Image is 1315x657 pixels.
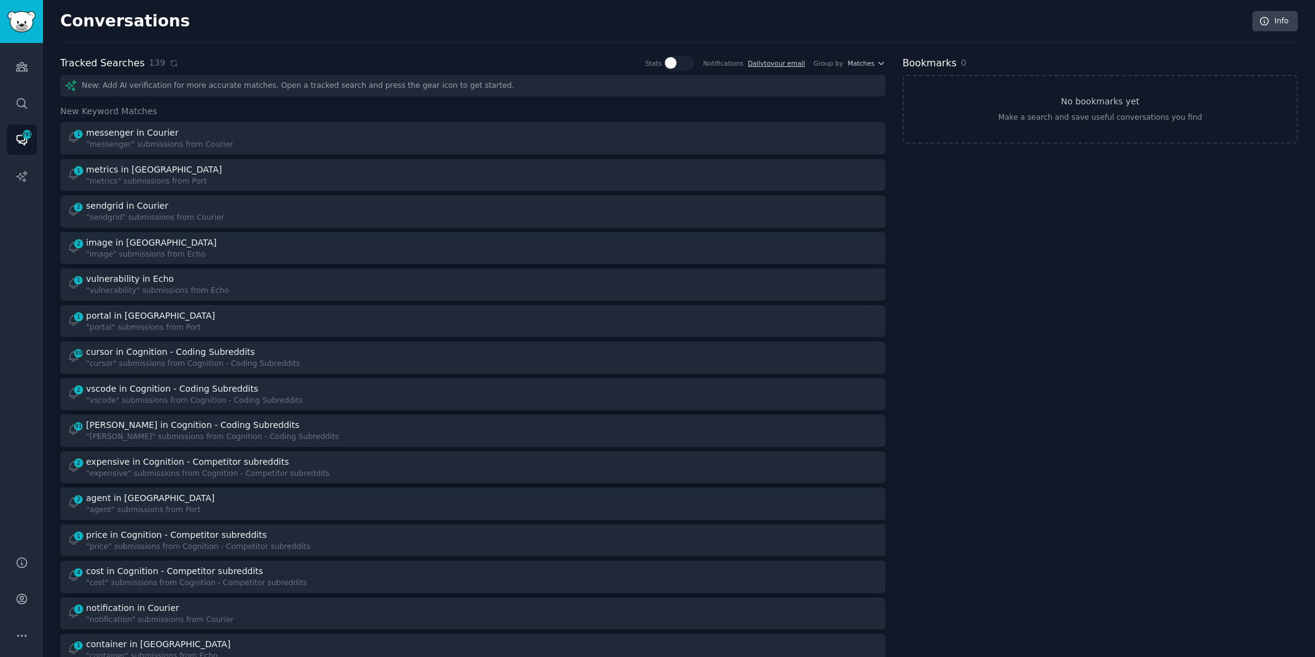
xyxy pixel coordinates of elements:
[86,200,168,212] div: sendgrid in Courier
[60,341,885,374] a: 49cursor in Cognition - Coding Subreddits"cursor" submissions from Cognition - Coding Subreddits
[73,532,84,540] span: 1
[73,568,84,577] span: 4
[1252,11,1298,32] a: Info
[60,159,885,192] a: 1metrics in [GEOGRAPHIC_DATA]"metrics" submissions from Port
[86,615,234,626] div: "notification" submissions from Courier
[1061,95,1139,108] h3: No bookmarks yet
[903,75,1298,144] a: No bookmarks yetMake a search and save useful conversations you find
[73,166,84,175] span: 1
[814,59,843,68] div: Group by
[86,236,216,249] div: image in [GEOGRAPHIC_DATA]
[73,203,84,211] span: 2
[60,378,885,411] a: 2vscode in Cognition - Coding Subreddits"vscode" submissions from Cognition - Coding Subreddits
[7,125,37,155] a: 291
[86,359,300,370] div: "cursor" submissions from Cognition - Coding Subreddits
[86,542,310,553] div: "price" submissions from Cognition - Competitor subreddits
[73,495,84,503] span: 2
[60,105,157,118] span: New Keyword Matches
[847,59,874,68] span: Matches
[60,56,144,71] h2: Tracked Searches
[903,56,957,71] h2: Bookmarks
[73,276,84,284] span: 1
[73,130,84,138] span: 1
[86,139,233,150] div: "messenger" submissions from Courier
[73,605,84,613] span: 3
[86,602,179,615] div: notification in Courier
[60,488,885,520] a: 2agent in [GEOGRAPHIC_DATA]"agent" submissions from Port
[86,468,330,480] div: "expensive" submissions from Cognition - Competitor subreddits
[86,286,229,297] div: "vulnerability" submissions from Echo
[73,459,84,467] span: 2
[73,313,84,321] span: 1
[22,130,33,139] span: 291
[149,56,165,69] span: 139
[86,309,215,322] div: portal in [GEOGRAPHIC_DATA]
[60,268,885,301] a: 1vulnerability in Echo"vulnerability" submissions from Echo
[73,641,84,650] span: 1
[86,395,303,406] div: "vscode" submissions from Cognition - Coding Subreddits
[86,432,339,443] div: "[PERSON_NAME]" submissions from Cognition - Coding Subreddits
[998,112,1202,123] div: Make a search and save useful conversations you find
[86,492,214,505] div: agent in [GEOGRAPHIC_DATA]
[60,195,885,228] a: 2sendgrid in Courier"sendgrid" submissions from Courier
[73,239,84,248] span: 2
[73,386,84,394] span: 2
[86,212,224,224] div: "sendgrid" submissions from Courier
[60,524,885,557] a: 1price in Cognition - Competitor subreddits"price" submissions from Cognition - Competitor subred...
[60,12,190,31] h2: Conversations
[703,59,744,68] div: Notifications
[86,126,178,139] div: messenger in Courier
[86,638,230,651] div: container in [GEOGRAPHIC_DATA]
[645,59,662,68] div: Stats
[961,58,967,68] span: 0
[86,419,299,432] div: [PERSON_NAME] in Cognition - Coding Subreddits
[60,561,885,593] a: 4cost in Cognition - Competitor subreddits"cost" submissions from Cognition - Competitor subreddits
[748,60,805,67] a: Dailytoyour email
[7,11,36,33] img: GummySearch logo
[86,273,174,286] div: vulnerability in Echo
[86,456,289,468] div: expensive in Cognition - Competitor subreddits
[86,346,255,359] div: cursor in Cognition - Coding Subreddits
[86,249,219,260] div: "image" submissions from Echo
[73,349,84,357] span: 49
[60,451,885,484] a: 2expensive in Cognition - Competitor subreddits"expensive" submissions from Cognition - Competito...
[86,505,217,516] div: "agent" submissions from Port
[60,232,885,265] a: 2image in [GEOGRAPHIC_DATA]"image" submissions from Echo
[86,565,263,578] div: cost in Cognition - Competitor subreddits
[60,597,885,630] a: 3notification in Courier"notification" submissions from Courier
[86,578,307,589] div: "cost" submissions from Cognition - Competitor subreddits
[86,163,222,176] div: metrics in [GEOGRAPHIC_DATA]
[86,383,258,395] div: vscode in Cognition - Coding Subreddits
[60,305,885,338] a: 1portal in [GEOGRAPHIC_DATA]"portal" submissions from Port
[73,422,84,430] span: 91
[86,322,218,333] div: "portal" submissions from Port
[86,176,224,187] div: "metrics" submissions from Port
[60,75,885,96] div: New: Add AI verification for more accurate matches. Open a tracked search and press the gear icon...
[60,122,885,155] a: 1messenger in Courier"messenger" submissions from Courier
[86,529,267,542] div: price in Cognition - Competitor subreddits
[60,414,885,447] a: 91[PERSON_NAME] in Cognition - Coding Subreddits"[PERSON_NAME]" submissions from Cognition - Codi...
[847,59,885,68] button: Matches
